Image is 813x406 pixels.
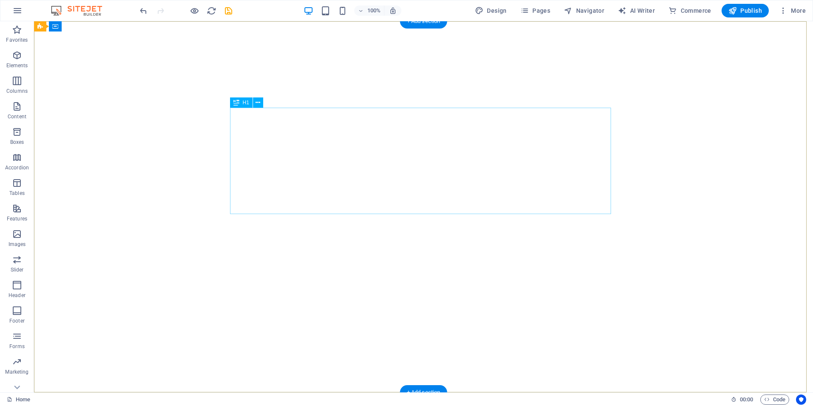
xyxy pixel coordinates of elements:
span: : [746,396,747,403]
i: Undo: Delete elements (Ctrl+Z) [139,6,148,16]
i: Reload page [207,6,216,16]
p: Features [7,215,27,222]
span: Pages [520,6,550,15]
button: 100% [354,6,384,16]
p: Footer [9,317,25,324]
p: Favorites [6,37,28,43]
p: Tables [9,190,25,197]
button: AI Writer [614,4,658,17]
p: Accordion [5,164,29,171]
i: Save (Ctrl+S) [224,6,233,16]
span: Design [475,6,507,15]
div: + Add section [400,385,447,400]
button: Usercentrics [796,395,806,405]
button: Design [472,4,510,17]
span: AI Writer [618,6,655,15]
p: Boxes [10,139,24,146]
p: Forms [9,343,25,350]
img: Editor Logo [49,6,113,16]
button: Navigator [560,4,608,17]
p: Marketing [5,369,28,375]
button: Publish [722,4,769,17]
p: Elements [6,62,28,69]
span: Navigator [564,6,604,15]
div: + Add section [400,14,447,29]
button: Pages [517,4,554,17]
span: Code [764,395,785,405]
button: undo [138,6,148,16]
button: Commerce [665,4,715,17]
div: Design (Ctrl+Alt+Y) [472,4,510,17]
span: More [779,6,806,15]
span: 00 00 [740,395,753,405]
span: Publish [728,6,762,15]
p: Header [9,292,26,299]
p: Slider [11,266,24,273]
h6: 100% [367,6,381,16]
p: Columns [6,88,28,94]
p: Images [9,241,26,248]
p: Content [8,113,26,120]
button: reload [206,6,216,16]
a: Click to cancel selection. Double-click to open Pages [7,395,30,405]
span: Commerce [668,6,711,15]
button: More [776,4,809,17]
h6: Session time [731,395,753,405]
span: H1 [243,100,249,105]
i: On resize automatically adjust zoom level to fit chosen device. [389,7,397,14]
button: save [223,6,233,16]
button: Code [760,395,789,405]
